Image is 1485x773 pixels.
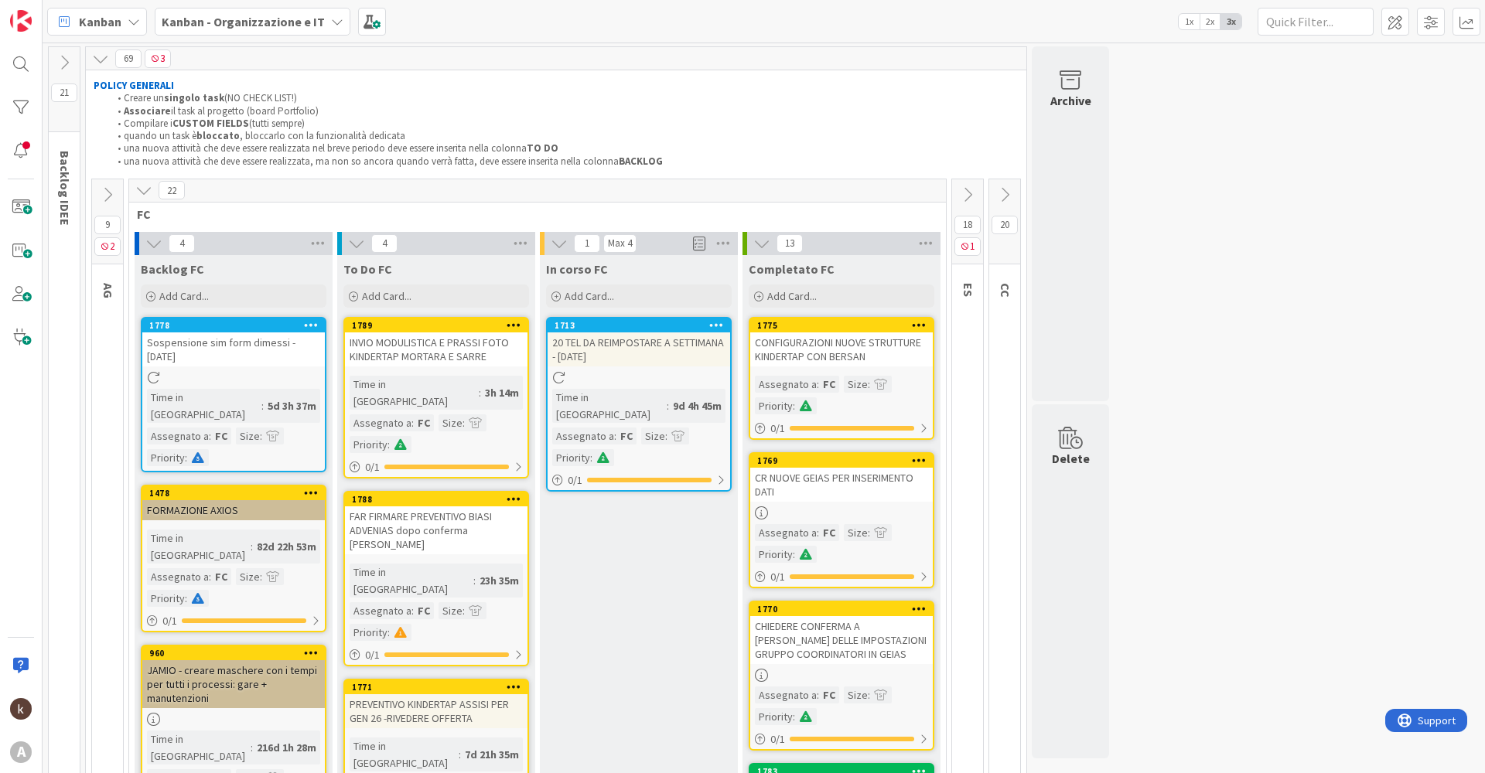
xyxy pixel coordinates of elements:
li: una nuova attività che deve essere realizzata, ma non so ancora quando verrà fatta, deve essere i... [109,155,1019,168]
div: 0/1 [750,730,933,749]
div: FC [211,568,231,585]
a: 171320 TEL DA REIMPOSTARE A SETTIMANA - [DATE]Time in [GEOGRAPHIC_DATA]:9d 4h 45mAssegnato a:FCSi... [546,317,732,492]
span: 4 [371,234,398,253]
div: Time in [GEOGRAPHIC_DATA] [147,730,251,764]
div: 960 [149,648,325,659]
div: 1770CHIEDERE CONFERMA A [PERSON_NAME] DELLE IMPOSTAZIONI GRUPPO COORDINATORI IN GEIAS [750,602,933,664]
span: : [793,397,795,414]
div: JAMIO - creare maschere con i tempi per tutti i processi: gare + manutenzioni [142,660,325,708]
div: 1778 [142,318,325,332]
span: : [463,602,465,619]
div: Sospensione sim form dimessi - [DATE] [142,332,325,366]
span: Add Card... [159,289,209,303]
img: Visit kanbanzone.com [10,10,32,32]
div: 1789 [352,320,527,331]
div: Priority [755,546,793,563]
span: : [614,427,616,444]
div: CR NUOVE GEIAS PER INSERIMENTO DATI [750,468,933,502]
div: 171320 TEL DA REIMPOSTARE A SETTIMANA - [DATE] [548,318,730,366]
li: una nuova attività che deve essere realizzata nel breve periodo deve essere inserita nella colonna [109,142,1019,155]
a: 1770CHIEDERE CONFERMA A [PERSON_NAME] DELLE IMPOSTAZIONI GRUPPO COORDINATORI IN GEIASAssegnato a:... [749,601,934,751]
div: 82d 22h 53m [253,538,320,555]
strong: Associare [124,104,171,117]
span: : [185,590,187,607]
div: 1789INVIO MODULISTICA E PRASSI FOTO KINDERTAP MORTARA E SARRE [345,318,527,366]
div: Size [236,568,260,585]
div: FC [819,524,839,541]
span: : [463,414,465,431]
div: FC [616,427,637,444]
span: : [590,449,592,466]
a: 1769CR NUOVE GEIAS PER INSERIMENTO DATIAssegnato a:FCSize:Priority:0/1 [749,452,934,588]
span: : [251,739,253,756]
span: 20 [992,216,1018,234]
div: 0/1 [548,471,730,490]
div: FC [414,602,434,619]
span: : [817,686,819,703]
div: 1778 [149,320,325,331]
div: 5d 3h 37m [264,397,320,414]
span: : [817,524,819,541]
div: 1789 [345,318,527,332]
span: 3 [145,49,171,68]
div: Priority [350,624,387,641]
span: : [479,384,481,401]
div: Priority [147,449,185,466]
span: 0 / 1 [365,459,380,475]
li: quando un task è , bloccarlo con la funzionalità dedicata [109,130,1019,142]
div: 1770 [757,604,933,615]
div: Assegnato a [350,602,411,619]
span: 4 [169,234,195,253]
span: Completato FC [749,261,835,277]
a: 1789INVIO MODULISTICA E PRASSI FOTO KINDERTAP MORTARA E SARRETime in [GEOGRAPHIC_DATA]:3h 14mAsse... [343,317,529,478]
div: 960JAMIO - creare maschere con i tempi per tutti i processi: gare + manutenzioni [142,646,325,708]
span: : [665,427,667,444]
span: 21 [51,83,77,102]
span: Add Card... [767,289,817,303]
li: Creare un (NO CHECK LIST!) [109,92,1019,104]
div: 0/1 [345,645,527,665]
div: 1775CONFIGURAZIONI NUOVE STRUTTURE KINDERTAP CON BERSAN [750,318,933,366]
div: Size [641,427,665,444]
strong: BACKLOG [619,155,663,168]
span: Backlog IDEE [57,151,73,226]
div: Assegnato a [147,427,209,444]
span: 0 / 1 [568,472,582,489]
span: 1 [954,237,981,256]
div: Priority [755,708,793,725]
strong: TO DO [527,141,558,155]
img: kh [10,698,32,720]
span: 0 / 1 [770,569,785,585]
span: : [251,538,253,555]
div: 1788 [345,492,527,506]
span: Backlog FC [141,261,204,277]
span: 2x [1200,14,1220,29]
span: : [260,427,262,444]
span: : [793,546,795,563]
div: Size [236,427,260,444]
span: 1x [1179,14,1200,29]
span: Support [32,2,70,21]
div: 1478 [142,486,325,500]
span: : [209,568,211,585]
div: Size [844,376,868,393]
div: 960 [142,646,325,660]
span: : [411,602,414,619]
div: Size [439,602,463,619]
span: : [868,524,870,541]
div: Assegnato a [755,376,817,393]
div: Assegnato a [350,414,411,431]
div: Size [844,524,868,541]
div: Time in [GEOGRAPHIC_DATA] [147,530,251,564]
strong: singolo task [164,91,224,104]
div: INVIO MODULISTICA E PRASSI FOTO KINDERTAP MORTARA E SARRE [345,332,527,366]
div: 1788FAR FIRMARE PREVENTIVO BIASI ADVENIAS dopo conferma [PERSON_NAME] [345,492,527,554]
span: 69 [115,49,142,68]
div: FORMAZIONE AXIOS [142,500,325,520]
div: Archive [1050,91,1091,110]
span: To Do FC [343,261,392,277]
div: 1775 [750,318,933,332]
span: 13 [777,234,803,253]
div: 1769CR NUOVE GEIAS PER INSERIMENTO DATI [750,454,933,502]
div: FC [211,427,231,444]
